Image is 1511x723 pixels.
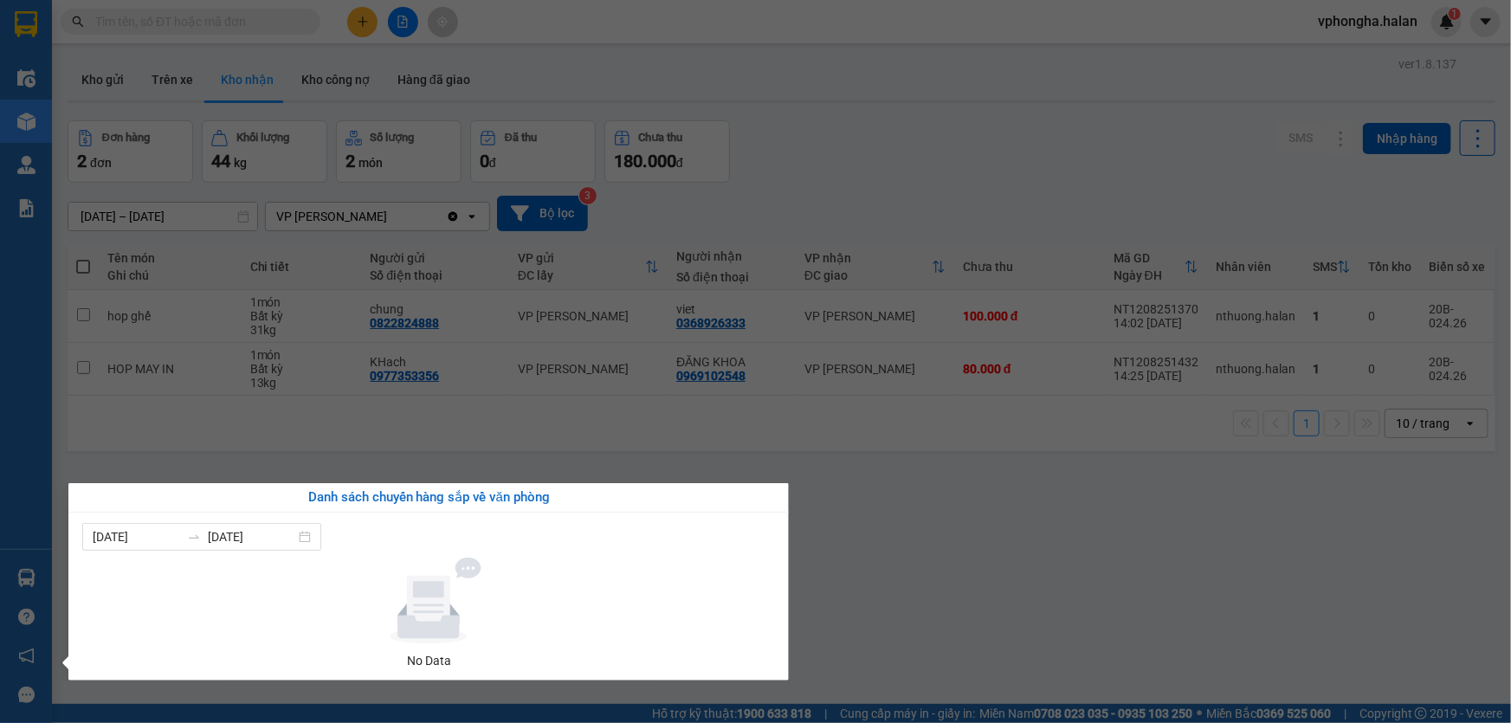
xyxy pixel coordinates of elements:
input: Từ ngày [93,527,180,546]
div: No Data [89,651,768,670]
span: swap-right [187,530,201,544]
input: Đến ngày [208,527,295,546]
span: to [187,530,201,544]
div: Danh sách chuyến hàng sắp về văn phòng [82,487,775,508]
